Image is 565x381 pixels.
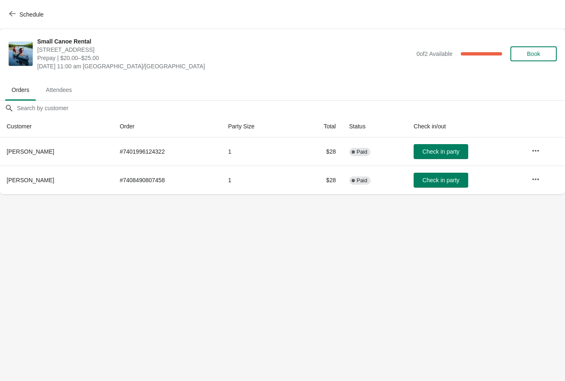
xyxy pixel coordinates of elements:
[39,82,79,97] span: Attendees
[4,7,50,22] button: Schedule
[37,54,412,62] span: Prepay | $20.00–$25.00
[37,62,412,70] span: [DATE] 11:00 am [GEOGRAPHIC_DATA]/[GEOGRAPHIC_DATA]
[527,51,540,57] span: Book
[414,173,468,188] button: Check in party
[17,101,565,116] input: Search by customer
[222,137,295,166] td: 1
[5,82,36,97] span: Orders
[295,137,342,166] td: $28
[295,116,342,137] th: Total
[9,42,33,66] img: Small Canoe Rental
[407,116,525,137] th: Check in/out
[414,144,468,159] button: Check in party
[295,166,342,194] td: $28
[113,166,221,194] td: # 7408490807458
[113,137,221,166] td: # 7401996124322
[510,46,557,61] button: Book
[357,177,367,184] span: Paid
[222,116,295,137] th: Party Size
[222,166,295,194] td: 1
[19,11,43,18] span: Schedule
[422,148,459,155] span: Check in party
[342,116,407,137] th: Status
[7,148,54,155] span: [PERSON_NAME]
[113,116,221,137] th: Order
[37,37,412,46] span: Small Canoe Rental
[422,177,459,183] span: Check in party
[357,149,367,155] span: Paid
[417,51,452,57] span: 0 of 2 Available
[7,177,54,183] span: [PERSON_NAME]
[37,46,412,54] span: [STREET_ADDRESS]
